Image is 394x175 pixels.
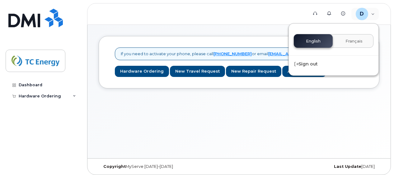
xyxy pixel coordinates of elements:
a: Activate Phone [282,66,326,77]
a: [PHONE_NUMBER] [213,51,252,56]
strong: Last Update [334,164,361,169]
a: Hardware Ordering [115,66,169,77]
div: MyServe [DATE]–[DATE] [99,164,192,169]
a: [EMAIL_ADDRESS][DOMAIN_NAME] [268,51,343,56]
a: New Repair Request [226,66,281,77]
strong: Copyright [103,164,126,169]
a: New Travel Request [170,66,225,77]
iframe: Messenger Launcher [367,148,389,170]
div: Sign out [289,58,378,70]
div: [DATE] [286,164,379,169]
p: If you need to activate your phone, please call or email [121,51,343,57]
span: Français [345,39,363,44]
